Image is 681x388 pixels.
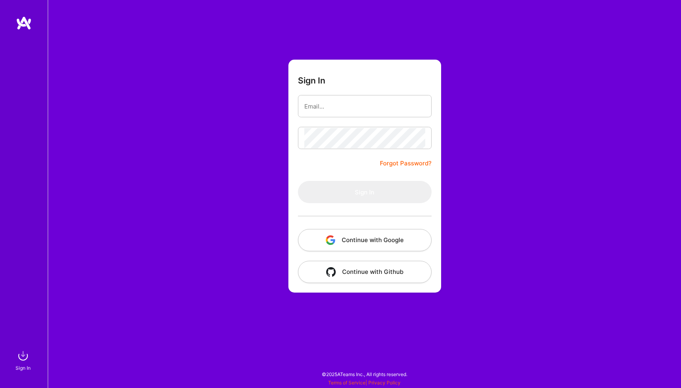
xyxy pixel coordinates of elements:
[304,96,425,116] input: Email...
[380,159,432,168] a: Forgot Password?
[328,380,366,386] a: Terms of Service
[298,261,432,283] button: Continue with Github
[16,364,31,372] div: Sign In
[328,380,401,386] span: |
[15,348,31,364] img: sign in
[298,76,325,85] h3: Sign In
[298,181,432,203] button: Sign In
[48,364,681,384] div: © 2025 ATeams Inc., All rights reserved.
[298,229,432,251] button: Continue with Google
[16,16,32,30] img: logo
[326,267,336,277] img: icon
[17,348,31,372] a: sign inSign In
[326,235,335,245] img: icon
[368,380,401,386] a: Privacy Policy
